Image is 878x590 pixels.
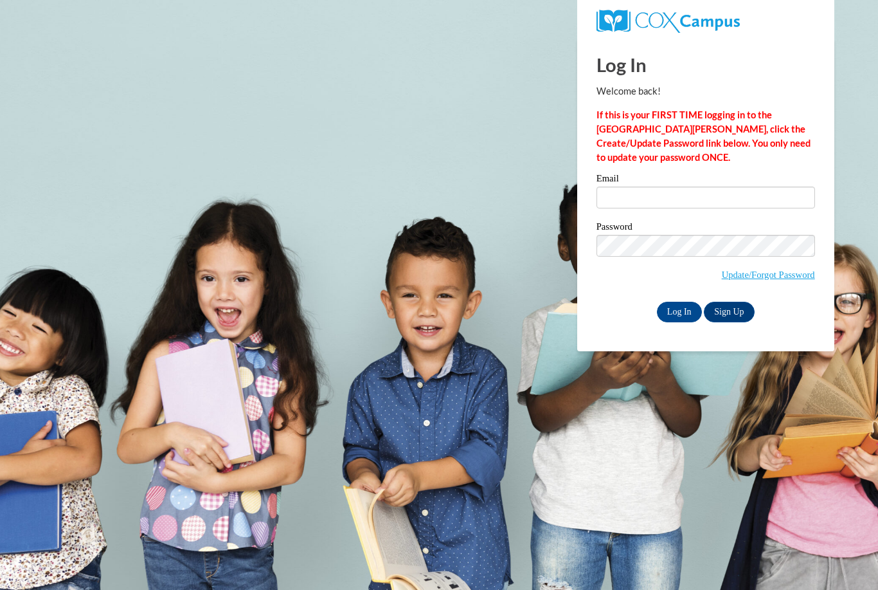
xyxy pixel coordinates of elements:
[596,51,815,78] h1: Log In
[596,15,740,26] a: COX Campus
[596,84,815,98] p: Welcome back!
[596,109,811,163] strong: If this is your FIRST TIME logging in to the [GEOGRAPHIC_DATA][PERSON_NAME], click the Create/Upd...
[596,222,815,235] label: Password
[722,270,815,280] a: Update/Forgot Password
[657,302,702,322] input: Log In
[704,302,754,322] a: Sign Up
[596,10,740,33] img: COX Campus
[596,174,815,187] label: Email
